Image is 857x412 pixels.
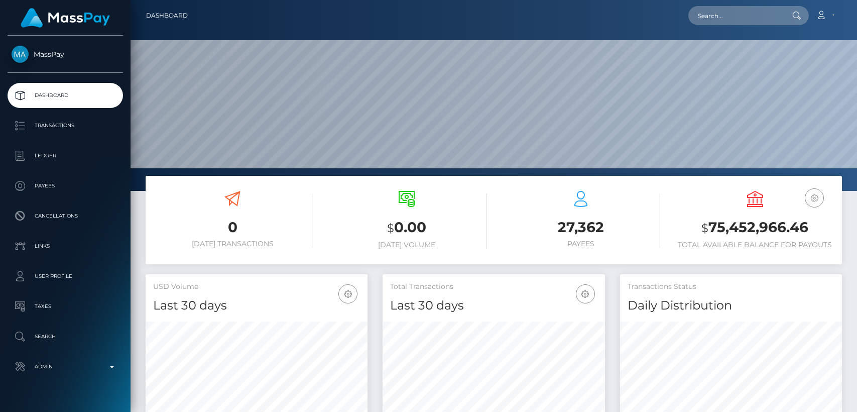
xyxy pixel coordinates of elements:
[502,218,661,237] h3: 27,362
[8,354,123,379] a: Admin
[21,8,110,28] img: MassPay Logo
[675,241,834,249] h6: Total Available Balance for Payouts
[390,282,597,292] h5: Total Transactions
[8,264,123,289] a: User Profile
[12,46,29,63] img: MassPay
[153,218,312,237] h3: 0
[12,299,119,314] p: Taxes
[12,209,119,224] p: Cancellations
[390,297,597,315] h4: Last 30 days
[8,294,123,319] a: Taxes
[153,240,312,248] h6: [DATE] Transactions
[8,143,123,168] a: Ledger
[387,221,394,235] small: $
[8,324,123,349] a: Search
[675,218,834,238] h3: 75,452,966.46
[12,118,119,133] p: Transactions
[502,240,661,248] h6: Payees
[12,178,119,193] p: Payees
[8,113,123,138] a: Transactions
[8,234,123,259] a: Links
[153,297,360,315] h4: Last 30 days
[327,218,486,238] h3: 0.00
[12,269,119,284] p: User Profile
[12,88,119,103] p: Dashboard
[12,359,119,374] p: Admin
[8,203,123,229] a: Cancellations
[12,148,119,163] p: Ledger
[12,329,119,344] p: Search
[628,297,834,315] h4: Daily Distribution
[8,83,123,108] a: Dashboard
[153,282,360,292] h5: USD Volume
[146,5,188,26] a: Dashboard
[701,221,708,235] small: $
[327,241,486,249] h6: [DATE] Volume
[12,239,119,254] p: Links
[628,282,834,292] h5: Transactions Status
[8,50,123,59] span: MassPay
[8,173,123,198] a: Payees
